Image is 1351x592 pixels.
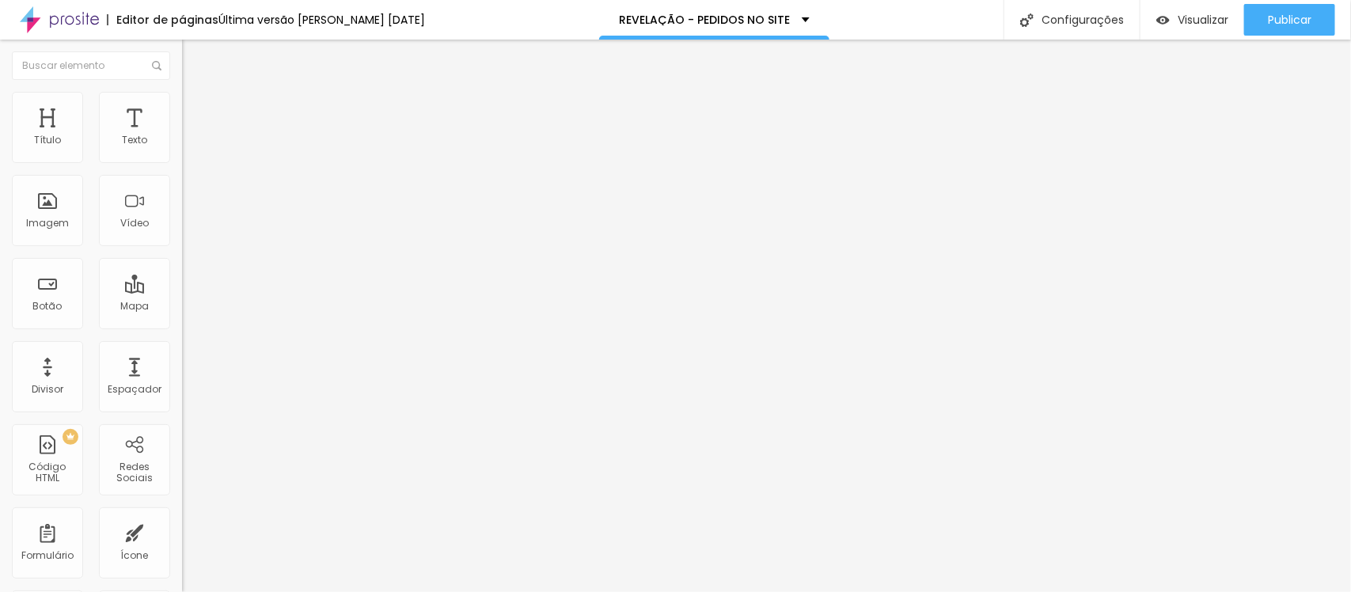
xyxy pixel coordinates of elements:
div: Editor de páginas [107,14,218,25]
div: Botão [33,301,63,312]
div: Texto [122,135,147,146]
button: Visualizar [1140,4,1244,36]
p: REVELAÇÃO - PEDIDOS NO SITE [619,14,790,25]
div: Última versão [PERSON_NAME] [DATE] [218,14,425,25]
button: Publicar [1244,4,1335,36]
div: Redes Sociais [103,461,165,484]
div: Código HTML [16,461,78,484]
img: Icone [1020,13,1034,27]
div: Formulário [21,550,74,561]
img: Icone [152,61,161,70]
div: Título [34,135,61,146]
div: Divisor [32,384,63,395]
div: Mapa [120,301,149,312]
div: Espaçador [108,384,161,395]
div: Ícone [121,550,149,561]
span: Publicar [1268,13,1311,26]
div: Vídeo [120,218,149,229]
iframe: Editor [182,40,1351,592]
input: Buscar elemento [12,51,170,80]
span: Visualizar [1178,13,1228,26]
img: view-1.svg [1156,13,1170,27]
div: Imagem [26,218,69,229]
